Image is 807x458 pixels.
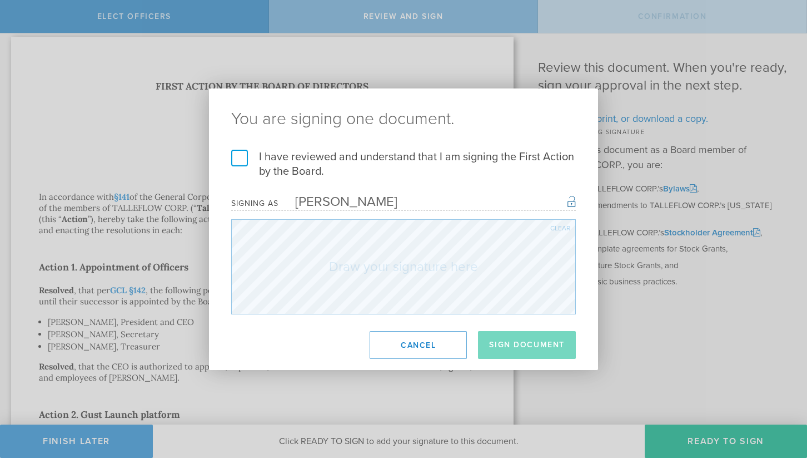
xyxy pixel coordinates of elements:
[231,150,576,179] label: I have reviewed and understand that I am signing the First Action by the Board.
[478,331,576,359] button: Sign Document
[231,111,576,127] ng-pluralize: You are signing one document.
[370,331,467,359] button: Cancel
[231,199,278,208] div: Signing as
[278,194,397,210] div: [PERSON_NAME]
